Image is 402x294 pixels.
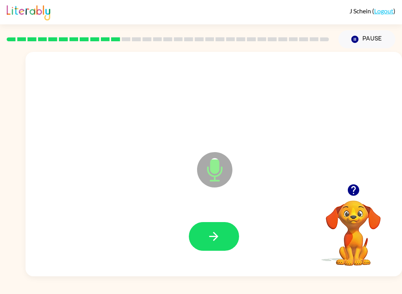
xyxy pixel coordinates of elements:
[349,7,395,15] div: ( )
[7,3,50,20] img: Literably
[374,7,393,15] a: Logout
[349,7,372,15] span: J Schein
[314,188,393,267] video: Your browser must support playing .mp4 files to use Literably. Please try using another browser.
[338,30,395,48] button: Pause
